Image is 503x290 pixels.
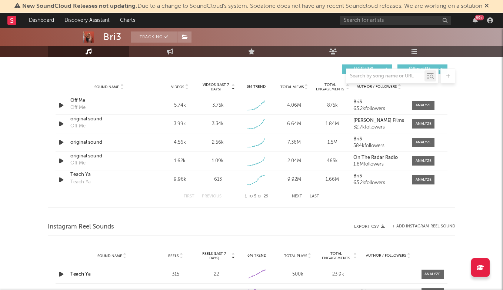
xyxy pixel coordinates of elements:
[315,139,350,146] div: 1.5M
[340,16,451,25] input: Search for artists
[353,100,405,105] a: Bri3
[94,85,119,89] span: Sound Name
[70,171,148,179] a: Teach Ya
[353,162,405,167] div: 1.8M followers
[171,85,184,89] span: Videos
[315,157,350,165] div: 465k
[315,102,350,109] div: 875k
[163,120,197,128] div: 3.99k
[315,120,350,128] div: 1.84M
[277,176,312,183] div: 9.92M
[277,139,312,146] div: 7.36M
[484,3,489,9] span: Dismiss
[24,13,59,28] a: Dashboard
[353,118,404,123] strong: [PERSON_NAME] Films
[157,271,194,278] div: 315
[392,224,455,229] button: + Add Instagram Reel Sound
[353,143,405,149] div: 584k followers
[258,195,262,198] span: of
[353,174,405,179] a: Bri3
[277,120,312,128] div: 6.64M
[279,271,316,278] div: 500k
[239,253,276,259] div: 6M Trend
[277,157,312,165] div: 2.04M
[366,253,406,258] span: Author / Followers
[184,194,194,199] button: First
[212,157,224,165] div: 1.09k
[342,64,392,74] button: UGC(28)
[70,123,86,130] div: Off Me
[353,100,362,104] strong: Bri3
[385,224,455,229] div: + Add Instagram Reel Sound
[346,73,424,79] input: Search by song name or URL
[397,64,447,74] button: Official(1)
[59,13,115,28] a: Discovery Assistant
[202,194,221,199] button: Previous
[353,137,362,141] strong: Bri3
[198,271,235,278] div: 22
[168,254,179,258] span: Reels
[236,192,277,201] div: 1 5 29
[353,137,405,142] a: Bri3
[310,194,319,199] button: Last
[280,85,304,89] span: Total Views
[292,194,302,199] button: Next
[70,272,91,277] a: Teach Ya
[284,254,307,258] span: Total Plays
[347,67,381,71] span: UGC ( 28 )
[353,155,398,160] strong: On The Radar Radio
[103,31,121,43] div: Bri3
[131,31,177,43] button: Tracking
[70,179,91,186] div: Teach Ya
[320,271,357,278] div: 23.9k
[198,251,230,260] span: Reels (last 7 days)
[70,97,148,104] a: Off Me
[277,102,312,109] div: 4.06M
[70,104,86,111] div: Off Me
[48,223,114,231] span: Instagram Reel Sounds
[353,118,405,123] a: [PERSON_NAME] Films
[70,139,148,146] a: original sound
[201,83,231,91] span: Videos (last 7 days)
[353,174,362,179] strong: Bri3
[163,176,197,183] div: 9.96k
[353,180,405,186] div: 63.2k followers
[70,153,148,160] a: original sound
[475,15,484,20] div: 99 +
[97,254,122,258] span: Sound Name
[315,83,345,91] span: Total Engagements
[315,176,350,183] div: 1.66M
[70,116,148,123] a: original sound
[320,251,353,260] span: Total Engagements
[402,67,436,71] span: Official ( 1 )
[248,195,253,198] span: to
[357,84,397,89] span: Author / Followers
[353,155,405,160] a: On The Radar Radio
[70,160,86,167] div: Off Me
[353,106,405,111] div: 63.2k followers
[163,157,197,165] div: 1.62k
[212,120,224,128] div: 3.34k
[353,125,405,130] div: 32.7k followers
[115,13,140,28] a: Charts
[163,102,197,109] div: 5.74k
[212,139,224,146] div: 2.56k
[473,17,478,23] button: 99+
[239,84,273,90] div: 6M Trend
[163,139,197,146] div: 4.56k
[22,3,136,9] span: New SoundCloud Releases not updating
[22,3,482,9] span: : Due to a change to SoundCloud's system, Sodatone does not have any recent Soundcloud releases. ...
[212,102,224,109] div: 3.75k
[214,176,222,183] div: 613
[354,224,385,229] button: Export CSV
